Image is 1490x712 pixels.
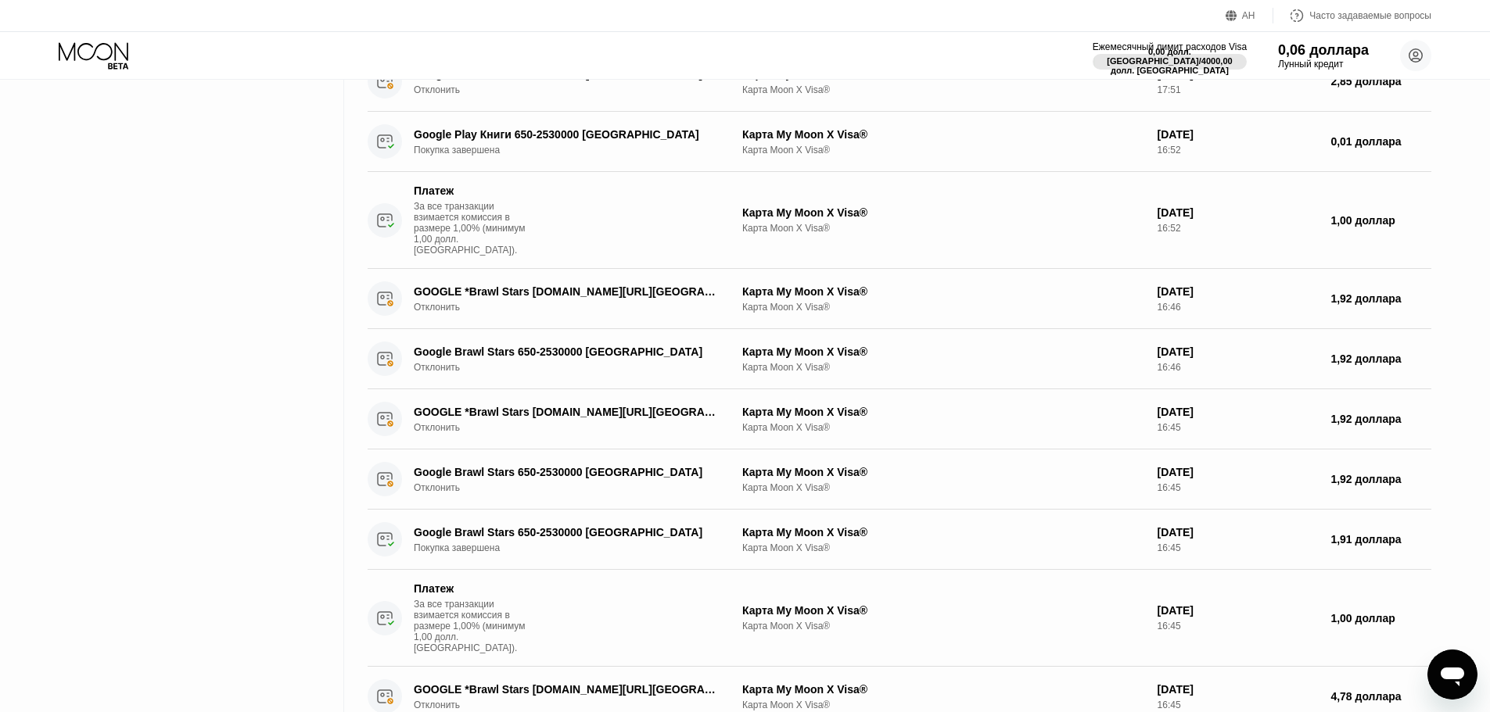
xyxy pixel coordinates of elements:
[742,128,867,141] font: Карта My Moon X Visa®
[1158,621,1181,631] font: 16:45
[1158,302,1181,313] font: 16:46
[1158,422,1181,433] font: 16:45
[414,482,460,493] font: Отклонить
[1330,75,1401,88] font: 2,85 доллара
[414,362,460,373] font: Отклонить
[368,510,1431,570] div: Google Brawl Stars 650-2530000 [GEOGRAPHIC_DATA]Покупка завершенаКарта My Moon X Visa®Карта Moon ...
[1111,56,1235,75] font: 4000,00 долл. [GEOGRAPHIC_DATA]
[742,699,830,710] font: Карта Moon X Visa®
[368,112,1431,172] div: Google Play Книги 650-2530000 [GEOGRAPHIC_DATA]Покупка завершенаКарта My Moon X Visa®Карта Moon X...
[1278,59,1343,70] font: Лунный кредит
[414,699,460,710] font: Отклонить
[1158,285,1194,298] font: [DATE]
[414,582,454,595] font: Платеж
[368,449,1431,510] div: Google Brawl Stars 650-2530000 [GEOGRAPHIC_DATA]ОтклонитьКарта My Moon X Visa®Карта Moon X Visa®[...
[1158,145,1181,156] font: 16:52
[742,604,867,617] font: Карта My Moon X Visa®
[414,285,770,298] font: GOOGLE *Brawl Stars [DOMAIN_NAME][URL][GEOGRAPHIC_DATA]
[742,526,867,538] font: Карта My Moon X Visa®
[1199,56,1201,66] font: /
[1330,690,1401,703] font: 4,78 доллара
[414,599,525,653] font: За все транзакции взимается комиссия в размере 1,00% (минимум 1,00 долл. [GEOGRAPHIC_DATA]).
[742,683,867,696] font: Карта My Moon X Visa®
[1093,41,1247,70] div: Ежемесячный лимит расходов Visa0,00 долл. [GEOGRAPHIC_DATA]/4000,00 долл. [GEOGRAPHIC_DATA]
[742,84,830,95] font: Карта Moon X Visa®
[1158,482,1181,493] font: 16:45
[742,542,830,553] font: Карта Moon X Visa®
[742,406,867,418] font: Карта My Moon X Visa®
[414,406,770,418] font: GOOGLE *Brawl Stars [DOMAIN_NAME][URL][GEOGRAPHIC_DATA]
[1158,466,1194,478] font: [DATE]
[742,422,830,433] font: Карта Moon X Visa®
[1158,526,1194,538] font: [DATE]
[1107,47,1199,66] font: 0,00 долл. [GEOGRAPHIC_DATA]
[368,329,1431,389] div: Google Brawl Stars 650-2530000 [GEOGRAPHIC_DATA]ОтклонитьКарта My Moon X Visa®Карта Moon X Visa®[...
[1330,214,1395,227] font: 1,00 доллар
[1158,223,1181,234] font: 16:52
[1330,533,1401,546] font: 1,91 доллара
[742,345,867,358] font: Карта My Moon X Visa®
[742,302,830,313] font: Карта Moon X Visa®
[1158,683,1194,696] font: [DATE]
[1330,135,1401,148] font: 0,01 доллара
[1330,352,1401,365] font: 1,92 доллара
[742,223,830,234] font: Карта Moon X Visa®
[742,482,830,493] font: Карта Moon X Visa®
[1158,542,1181,553] font: 16:45
[1330,292,1401,305] font: 1,92 доллара
[1278,42,1369,70] div: 0,06 доллараЛунный кредит
[1278,42,1369,58] font: 0,06 доллара
[414,201,525,256] font: За все транзакции взимается комиссия в размере 1,00% (минимум 1,00 долл. [GEOGRAPHIC_DATA]).
[368,389,1431,449] div: GOOGLE *Brawl Stars [DOMAIN_NAME][URL][GEOGRAPHIC_DATA]ОтклонитьКарта My Moon X Visa®Карта Moon X...
[368,52,1431,112] div: Google Brawl Stars 650-2530000 [GEOGRAPHIC_DATA]ОтклонитьКарта My Moon X Visa®Карта Moon X Visa®[...
[1242,10,1255,21] font: АН
[368,172,1431,269] div: ПлатежЗа все транзакции взимается комиссия в размере 1,00% (минимум 1,00 долл. [GEOGRAPHIC_DATA])...
[414,422,460,433] font: Отклонить
[1330,473,1401,485] font: 1,92 доллара
[414,84,460,95] font: Отклонить
[742,362,830,373] font: Карта Moon X Visa®
[368,570,1431,667] div: ПлатежЗа все транзакции взимается комиссия в размере 1,00% (минимум 1,00 долл. [GEOGRAPHIC_DATA])...
[1158,406,1194,418] font: [DATE]
[414,128,699,141] font: Google Play Книги 650-2530000 [GEOGRAPHIC_DATA]
[414,184,454,197] font: Платеж
[1309,10,1431,21] font: Часто задаваемые вопросы
[1226,8,1273,23] div: АН
[1330,612,1395,624] font: 1,00 доллар
[1330,413,1401,425] font: 1,92 доллара
[742,145,830,156] font: Карта Moon X Visa®
[414,345,702,358] font: Google Brawl Stars 650-2530000 [GEOGRAPHIC_DATA]
[1158,362,1181,373] font: 16:46
[742,206,867,219] font: Карта My Moon X Visa®
[414,526,702,538] font: Google Brawl Stars 650-2530000 [GEOGRAPHIC_DATA]
[1158,345,1194,358] font: [DATE]
[742,285,867,298] font: Карта My Moon X Visa®
[1427,649,1477,699] iframe: Кнопка запуска окна обмена сообщениями
[742,466,867,478] font: Карта My Moon X Visa®
[1158,84,1181,95] font: 17:51
[1273,8,1431,23] div: Часто задаваемые вопросы
[742,621,830,631] font: Карта Moon X Visa®
[368,269,1431,329] div: GOOGLE *Brawl Stars [DOMAIN_NAME][URL][GEOGRAPHIC_DATA]ОтклонитьКарта My Moon X Visa®Карта Moon X...
[414,683,770,696] font: GOOGLE *Brawl Stars [DOMAIN_NAME][URL][GEOGRAPHIC_DATA]
[1093,41,1247,52] font: Ежемесячный лимит расходов Visa
[1158,206,1194,219] font: [DATE]
[414,542,500,553] font: Покупка завершена
[414,302,460,313] font: Отклонить
[1158,128,1194,141] font: [DATE]
[414,466,702,478] font: Google Brawl Stars 650-2530000 [GEOGRAPHIC_DATA]
[1158,604,1194,617] font: [DATE]
[1158,699,1181,710] font: 16:45
[414,145,500,156] font: Покупка завершена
